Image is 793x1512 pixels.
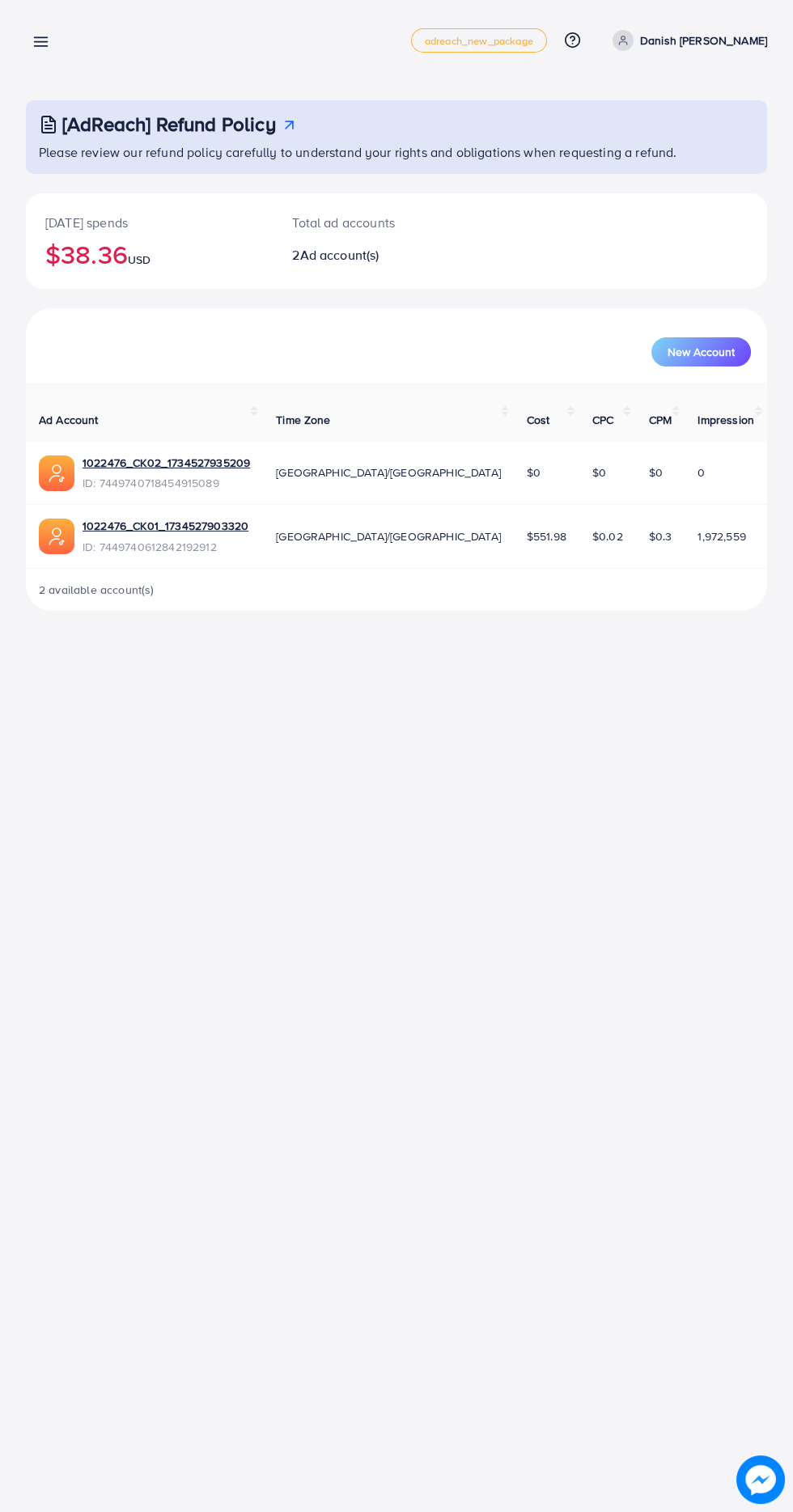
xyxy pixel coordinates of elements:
span: ID: 7449740612842192912 [83,539,248,555]
span: adreach_new_package [425,36,533,46]
h3: [AdReach] Refund Policy [62,112,276,136]
span: Ad Account [39,412,99,428]
a: 1022476_CK01_1734527903320 [83,518,248,534]
span: ID: 7449740718454915089 [83,475,250,491]
span: $0 [527,464,541,481]
span: $0 [592,464,606,481]
span: $0.3 [649,528,672,544]
h2: 2 [292,248,439,263]
span: 2 available account(s) [39,582,155,598]
span: Impression [698,412,754,428]
span: $0.02 [592,528,623,544]
span: $0 [649,464,663,481]
button: New Account [651,337,751,366]
h2: $38.36 [45,239,253,269]
span: New Account [668,346,735,358]
a: 1022476_CK02_1734527935209 [83,455,250,471]
span: Time Zone [276,412,330,428]
a: Danish [PERSON_NAME] [606,30,767,51]
span: 0 [698,464,705,481]
span: $551.98 [527,528,566,544]
span: [GEOGRAPHIC_DATA]/[GEOGRAPHIC_DATA] [276,464,501,481]
span: Ad account(s) [300,246,380,264]
p: Total ad accounts [292,213,439,232]
span: 1,972,559 [698,528,745,544]
img: image [736,1455,785,1504]
span: Cost [527,412,550,428]
span: CPM [649,412,672,428]
span: USD [128,252,151,268]
p: [DATE] spends [45,213,253,232]
img: ic-ads-acc.e4c84228.svg [39,455,74,491]
p: Danish [PERSON_NAME] [640,31,767,50]
span: CPC [592,412,613,428]
img: ic-ads-acc.e4c84228.svg [39,519,74,554]
span: [GEOGRAPHIC_DATA]/[GEOGRAPHIC_DATA] [276,528,501,544]
p: Please review our refund policy carefully to understand your rights and obligations when requesti... [39,142,757,162]
a: adreach_new_package [411,28,547,53]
